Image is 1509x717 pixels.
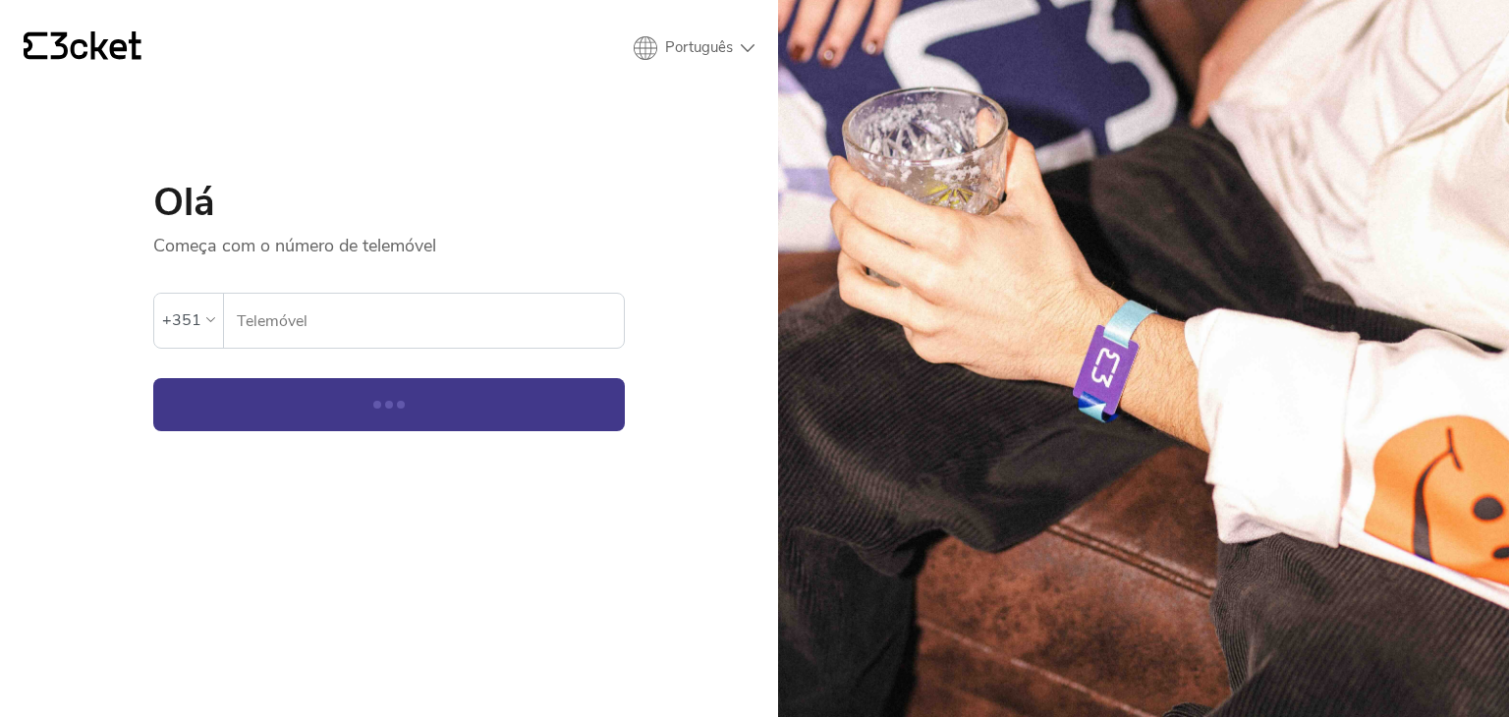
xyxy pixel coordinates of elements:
g: {' '} [24,32,47,60]
p: Começa com o número de telemóvel [153,222,625,257]
a: {' '} [24,31,141,65]
div: +351 [162,305,201,335]
input: Telemóvel [236,294,624,348]
label: Telemóvel [224,294,624,349]
h1: Olá [153,183,625,222]
button: Continuar [153,378,625,431]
